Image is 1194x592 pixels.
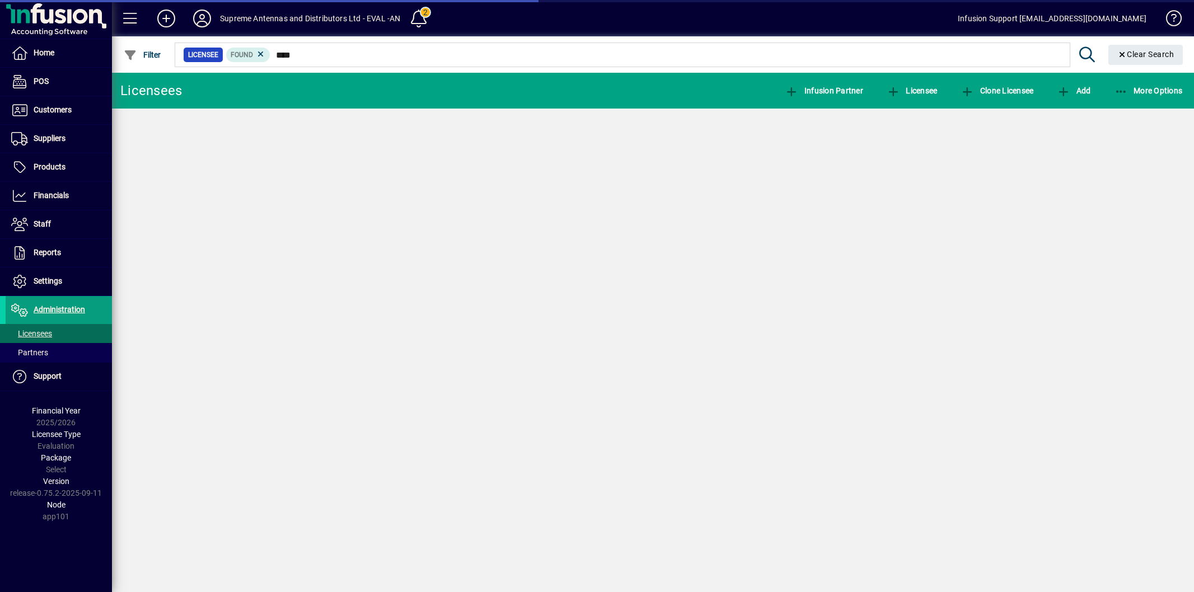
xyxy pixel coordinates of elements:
a: Products [6,153,112,181]
button: Filter [121,45,164,65]
button: Clear [1108,45,1183,65]
span: Financial Year [32,406,81,415]
a: Knowledge Base [1158,2,1180,39]
span: More Options [1115,86,1183,95]
a: Financials [6,182,112,210]
a: Partners [6,343,112,362]
a: Staff [6,210,112,238]
span: Suppliers [34,134,65,143]
a: Support [6,363,112,391]
div: Licensees [120,82,182,100]
div: Infusion Support [EMAIL_ADDRESS][DOMAIN_NAME] [958,10,1146,27]
span: Infusion Partner [785,86,863,95]
span: Add [1057,86,1090,95]
span: Settings [34,276,62,285]
span: Package [41,453,71,462]
a: Customers [6,96,112,124]
span: Licensee [887,86,938,95]
span: Clone Licensee [961,86,1033,95]
span: POS [34,77,49,86]
button: Infusion Partner [782,81,866,101]
span: Home [34,48,54,57]
mat-chip: Found Status: Found [226,48,270,62]
span: Clear Search [1117,50,1174,59]
span: Licensees [11,329,52,338]
div: Supreme Antennas and Distributors Ltd - EVAL -AN [220,10,400,27]
a: POS [6,68,112,96]
button: More Options [1112,81,1186,101]
span: Reports [34,248,61,257]
a: Suppliers [6,125,112,153]
button: Licensee [884,81,940,101]
a: Licensees [6,324,112,343]
span: Licensee Type [32,430,81,439]
span: Licensee [188,49,218,60]
span: Support [34,372,62,380]
span: Administration [34,305,85,314]
button: Profile [184,8,220,29]
span: Products [34,162,65,171]
button: Add [148,8,184,29]
a: Settings [6,267,112,295]
span: Partners [11,348,48,357]
span: Financials [34,191,69,200]
button: Clone Licensee [958,81,1036,101]
span: Staff [34,219,51,228]
span: Version [43,477,69,486]
span: Found [231,51,253,59]
span: Customers [34,105,72,114]
span: Filter [124,50,161,59]
button: Add [1054,81,1093,101]
a: Reports [6,239,112,267]
span: Node [47,500,65,509]
a: Home [6,39,112,67]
